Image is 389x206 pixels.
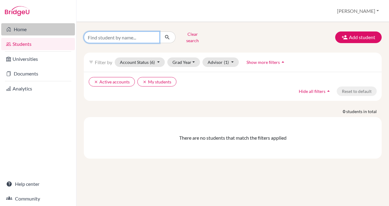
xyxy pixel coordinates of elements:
[1,178,75,190] a: Help center
[89,77,135,86] button: clearActive accounts
[1,23,75,35] a: Home
[337,86,377,96] button: Reset to default
[202,57,239,67] button: Advisor(1)
[246,60,280,65] span: Show more filters
[94,80,98,84] i: clear
[1,53,75,65] a: Universities
[167,57,200,67] button: Grad Year
[137,77,176,86] button: clearMy students
[84,31,160,43] input: Find student by name...
[143,80,147,84] i: clear
[89,60,94,64] i: filter_list
[241,57,291,67] button: Show more filtersarrow_drop_up
[115,57,165,67] button: Account Status(6)
[280,59,286,65] i: arrow_drop_up
[346,108,382,115] span: students in total
[299,89,325,94] span: Hide all filters
[1,38,75,50] a: Students
[176,29,209,45] button: Clear search
[95,59,112,65] span: Filter by
[1,68,75,80] a: Documents
[224,60,229,65] span: (1)
[334,5,382,17] button: [PERSON_NAME]
[325,88,332,94] i: arrow_drop_up
[294,86,337,96] button: Hide all filtersarrow_drop_up
[335,31,382,43] button: Add student
[150,60,155,65] span: (6)
[343,108,346,115] strong: 0
[89,134,377,142] div: There are no students that match the filters applied
[1,83,75,95] a: Analytics
[1,193,75,205] a: Community
[5,6,29,16] img: Bridge-U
